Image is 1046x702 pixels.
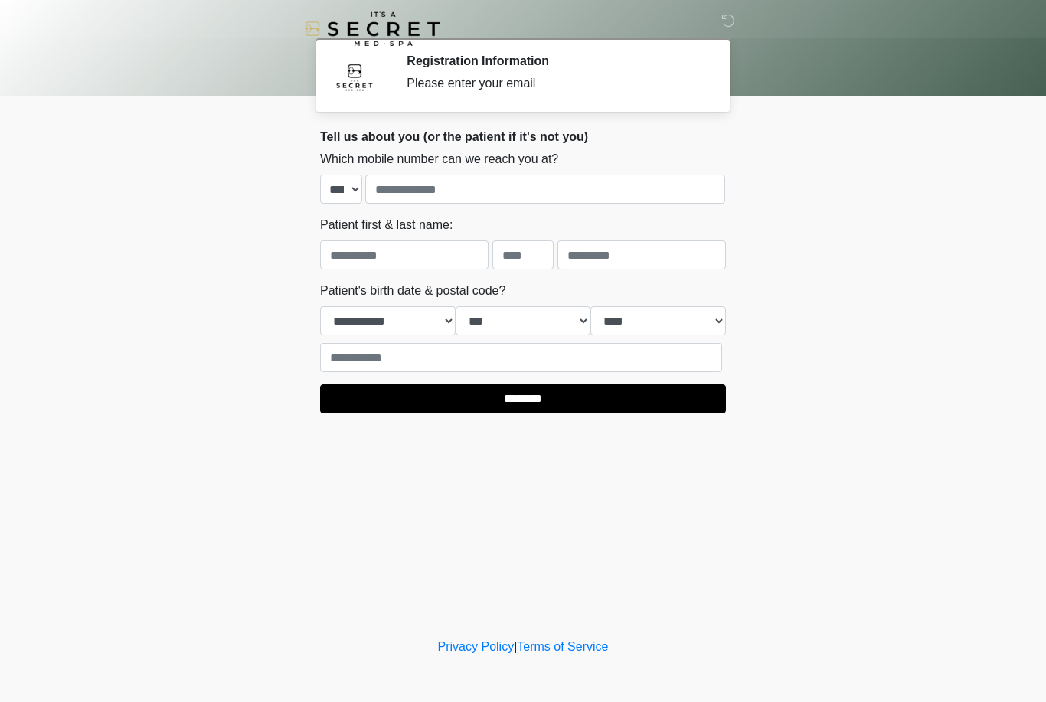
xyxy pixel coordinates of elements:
[320,150,558,168] label: Which mobile number can we reach you at?
[407,54,703,68] h2: Registration Information
[407,74,703,93] div: Please enter your email
[320,282,505,300] label: Patient's birth date & postal code?
[305,11,440,46] img: It's A Secret Med Spa Logo
[438,640,515,653] a: Privacy Policy
[517,640,608,653] a: Terms of Service
[514,640,517,653] a: |
[320,216,453,234] label: Patient first & last name:
[320,129,726,144] h2: Tell us about you (or the patient if it's not you)
[332,54,378,100] img: Agent Avatar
